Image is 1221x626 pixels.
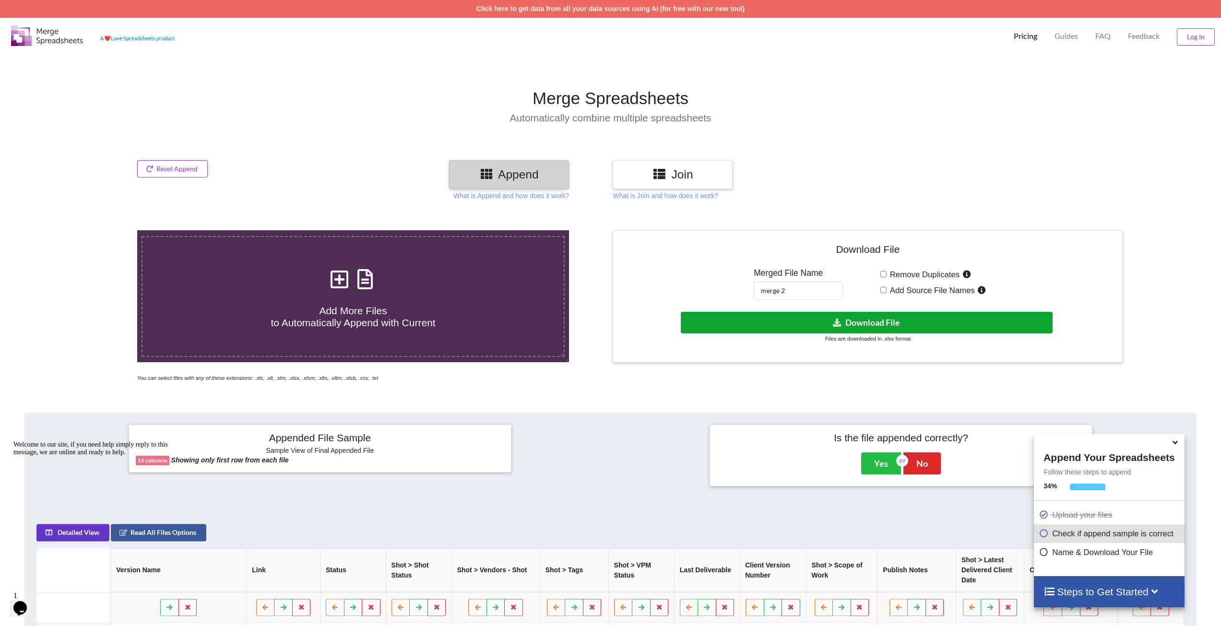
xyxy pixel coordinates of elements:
a: AheartLove Spreadsheets product [100,35,175,41]
button: Download File [681,312,1053,333]
p: Check if append sample is correct [1039,528,1182,540]
h4: Append Your Spreadsheets [1034,449,1184,463]
h4: Is the file appended correctly? [717,432,1085,444]
h3: Append [456,167,562,181]
span: Remove Duplicates [887,270,960,279]
button: No [903,452,941,474]
span: Add More Files to Automatically Append with Current [271,305,435,328]
p: Guides [1055,31,1078,41]
th: Shot > VPM Status [608,549,674,592]
p: Pricing [1014,31,1037,41]
th: Shot > Latest Delivered Client Date [956,549,1024,592]
h4: Appended File Sample [136,432,504,445]
img: Logo.png [11,25,83,46]
b: 34 % [1043,482,1057,490]
th: Status [320,549,386,592]
h3: Join [620,167,725,181]
button: Yes [861,452,901,474]
h5: Merged File Name [754,268,843,278]
iframe: chat widget [10,588,40,616]
button: Reset Append [137,160,208,177]
span: heart [104,35,111,41]
input: Enter File Name [754,282,843,300]
span: Welcome to our site, if you need help simply reply to this message, we are online and ready to help. [4,4,158,19]
h6: Sample View of Final Appended File [136,447,504,456]
th: Last Deliverable [674,549,740,592]
p: What is Append and how does it work? [453,191,569,201]
th: Client Submission Note [1024,549,1118,592]
th: Shot > Scope of Work [806,549,877,592]
th: Client Version Number [739,549,806,592]
th: Link [247,549,320,592]
th: Shot > Tags [540,549,608,592]
div: Welcome to our site, if you need help simply reply to this message, we are online and ready to help. [4,4,177,19]
a: Click here to get data from all your data sources using AI (for free with our new tool) [476,5,745,12]
button: Log In [1177,28,1215,46]
h4: Download File [620,237,1115,265]
h4: Steps to Get Started [1043,586,1174,598]
p: What is Join and how does it work? [613,191,718,201]
p: Follow these steps to append [1034,467,1184,477]
span: Feedback [1128,32,1160,40]
p: Name & Download Your File [1039,546,1182,558]
i: You can select files with any of these extensions: .xls, .xlt, .xlm, .xlsx, .xlsm, .xltx, .xltm, ... [137,375,378,381]
p: Upload your files [1039,509,1182,521]
th: Shot > Vendors - Shot [451,549,540,592]
th: Shot > Shot Status [386,549,451,592]
th: Publish Notes [877,549,956,592]
small: Files are downloaded in .xlsx format [825,336,911,342]
p: FAQ [1095,31,1111,41]
b: Showing only first row from each file [171,456,289,464]
span: Add Source File Names [887,286,975,295]
iframe: chat widget [10,437,182,583]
